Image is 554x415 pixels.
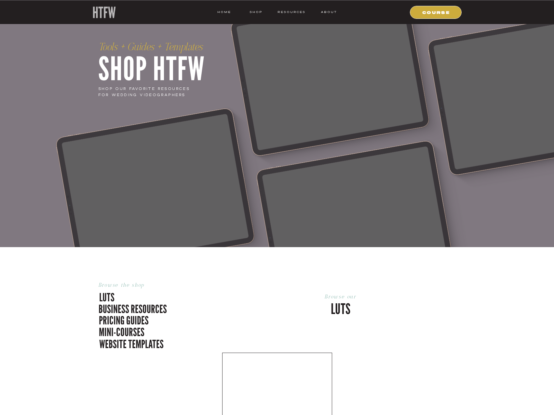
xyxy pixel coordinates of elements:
[414,9,458,15] a: COURSE
[243,9,269,15] a: shop
[99,324,173,338] a: mini-courses
[238,293,443,301] p: Browse our
[99,312,182,326] a: pricing guides
[275,9,305,15] a: resources
[99,289,165,303] a: luts
[98,41,267,53] p: Tools + Guides + Templates
[98,45,273,83] h1: Shop HTFW
[98,86,202,99] p: shop our favorite resources for wedding videographers
[320,9,337,15] a: ABOUT
[99,282,197,289] p: Browse the shop
[217,9,231,15] a: HOME
[99,301,174,315] a: business resources
[99,336,165,350] a: website templates
[238,298,443,317] p: LUTS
